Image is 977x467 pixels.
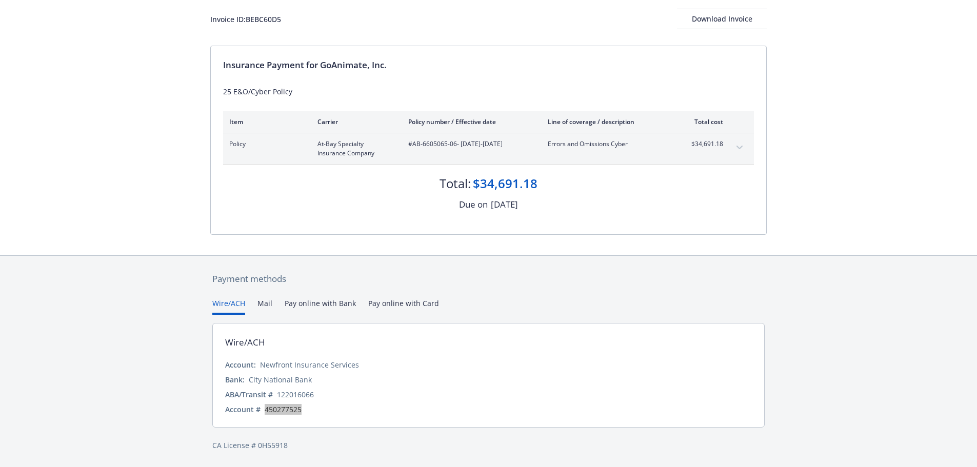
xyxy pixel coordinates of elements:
[491,198,518,211] div: [DATE]
[548,139,668,149] span: Errors and Omissions Cyber
[225,389,273,400] div: ABA/Transit #
[249,374,312,385] div: City National Bank
[685,139,723,149] span: $34,691.18
[225,336,265,349] div: Wire/ACH
[225,374,245,385] div: Bank:
[368,298,439,315] button: Pay online with Card
[408,139,531,149] span: #AB-6605065-06 - [DATE]-[DATE]
[229,117,301,126] div: Item
[731,139,748,156] button: expand content
[212,440,765,451] div: CA License # 0H55918
[677,9,767,29] button: Download Invoice
[317,139,392,158] span: At-Bay Specialty Insurance Company
[285,298,356,315] button: Pay online with Bank
[223,58,754,72] div: Insurance Payment for GoAnimate, Inc.
[210,14,281,25] div: Invoice ID: BEBC60D5
[223,133,754,164] div: PolicyAt-Bay Specialty Insurance Company#AB-6605065-06- [DATE]-[DATE]Errors and Omissions Cyber$3...
[225,404,261,415] div: Account #
[212,272,765,286] div: Payment methods
[459,198,488,211] div: Due on
[225,359,256,370] div: Account:
[229,139,301,149] span: Policy
[277,389,314,400] div: 122016066
[265,404,302,415] div: 450277525
[548,117,668,126] div: Line of coverage / description
[440,175,471,192] div: Total:
[260,359,359,370] div: Newfront Insurance Services
[408,117,531,126] div: Policy number / Effective date
[473,175,537,192] div: $34,691.18
[685,117,723,126] div: Total cost
[257,298,272,315] button: Mail
[317,117,392,126] div: Carrier
[223,86,754,97] div: 25 E&O/Cyber Policy
[212,298,245,315] button: Wire/ACH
